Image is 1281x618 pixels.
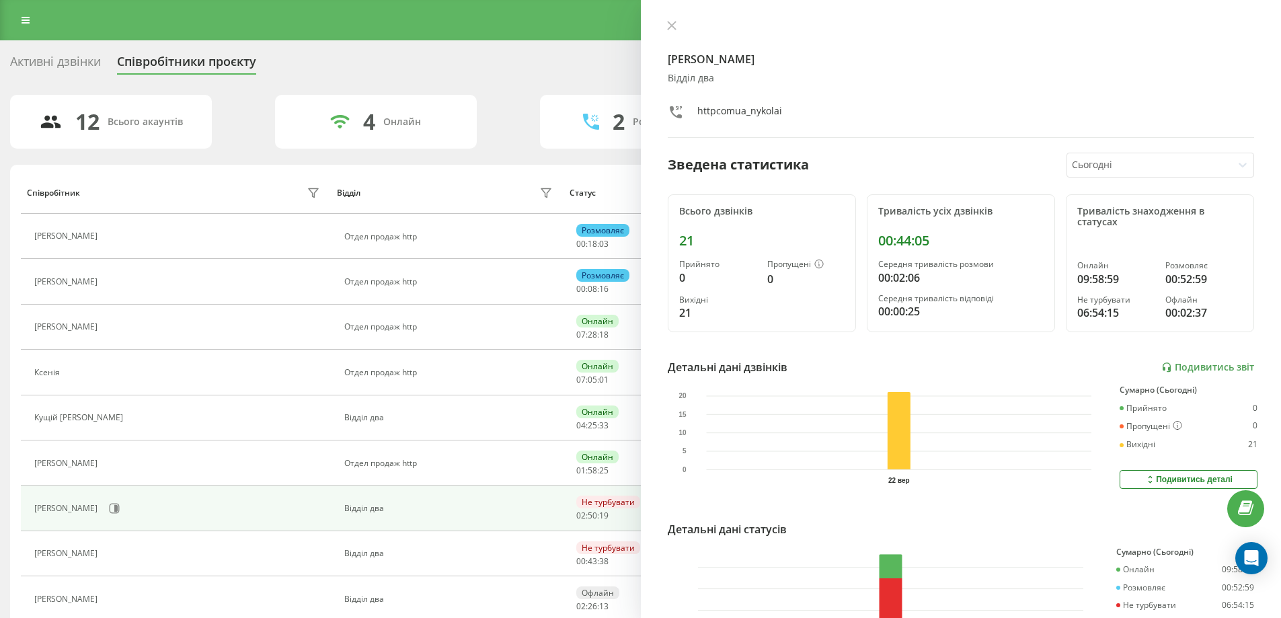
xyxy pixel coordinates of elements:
div: 00:52:59 [1222,583,1254,592]
div: : : [576,284,609,294]
span: 02 [576,510,586,521]
span: 13 [599,601,609,612]
div: : : [576,421,609,430]
text: 22 вер [888,477,910,484]
div: Онлайн [1077,261,1155,270]
div: Розмовляють [633,116,698,128]
div: 00:44:05 [878,233,1044,249]
span: 08 [588,283,597,295]
div: [PERSON_NAME] [34,504,101,513]
div: Розмовляє [1165,261,1243,270]
div: Середня тривалість розмови [878,260,1044,269]
div: Офлайн [1165,295,1243,305]
div: Співробітник [27,188,80,198]
div: 0 [1253,421,1257,432]
div: : : [576,375,609,385]
div: Середня тривалість відповіді [878,294,1044,303]
div: 12 [75,109,100,134]
div: Не турбувати [576,541,640,554]
div: Онлайн [576,360,619,373]
span: 07 [576,329,586,340]
div: Open Intercom Messenger [1235,542,1268,574]
div: 09:58:59 [1222,565,1254,574]
text: 5 [682,447,686,455]
div: Отдел продаж http [344,459,556,468]
div: Зведена статистика [668,155,809,175]
div: 00:52:59 [1165,271,1243,287]
div: Онлайн [576,315,619,327]
div: [PERSON_NAME] [34,594,101,604]
span: 01 [576,465,586,476]
span: 01 [599,374,609,385]
div: Сумарно (Сьогодні) [1120,385,1257,395]
div: Не турбувати [1077,295,1155,305]
div: 06:54:15 [1222,601,1254,610]
div: Відділ два [668,73,1255,84]
div: Відділ два [344,504,556,513]
text: 15 [678,411,687,418]
text: 0 [682,466,686,473]
div: [PERSON_NAME] [34,277,101,286]
div: Всього акаунтів [108,116,183,128]
span: 25 [599,465,609,476]
div: Відділ два [344,549,556,558]
div: Детальні дані статусів [668,521,787,537]
span: 19 [599,510,609,521]
div: Розмовляє [576,269,629,282]
div: Офлайн [576,586,619,599]
div: Прийнято [1120,403,1167,413]
div: 4 [363,109,375,134]
span: 04 [576,420,586,431]
div: 00:00:25 [878,303,1044,319]
span: 18 [588,238,597,249]
div: [PERSON_NAME] [34,549,101,558]
div: Детальні дані дзвінків [668,359,787,375]
div: : : [576,557,609,566]
div: : : [576,330,609,340]
div: Тривалість знаходження в статусах [1077,206,1243,229]
span: 26 [588,601,597,612]
div: Онлайн [383,116,421,128]
span: 43 [588,555,597,567]
div: [PERSON_NAME] [34,322,101,332]
div: Не турбувати [576,496,640,508]
div: 21 [679,305,756,321]
div: 06:54:15 [1077,305,1155,321]
div: : : [576,602,609,611]
div: Онлайн [576,405,619,418]
div: Отдел продаж http [344,322,556,332]
div: : : [576,511,609,520]
span: 33 [599,420,609,431]
span: 16 [599,283,609,295]
div: Вихідні [1120,440,1155,449]
div: Ксенія [34,368,63,377]
a: Подивитись звіт [1161,362,1254,373]
span: 02 [576,601,586,612]
div: Отдел продаж http [344,232,556,241]
div: Активні дзвінки [10,54,101,75]
span: 05 [588,374,597,385]
div: Всього дзвінків [679,206,845,217]
div: Розмовляє [1116,583,1165,592]
div: Пропущені [1120,421,1182,432]
div: Співробітники проєкту [117,54,256,75]
div: [PERSON_NAME] [34,459,101,468]
span: 25 [588,420,597,431]
div: : : [576,466,609,475]
div: 09:58:59 [1077,271,1155,287]
h4: [PERSON_NAME] [668,51,1255,67]
div: : : [576,239,609,249]
div: 0 [767,271,845,287]
div: 2 [613,109,625,134]
div: Кущій [PERSON_NAME] [34,413,126,422]
span: 38 [599,555,609,567]
span: 03 [599,238,609,249]
div: Не турбувати [1116,601,1176,610]
span: 00 [576,555,586,567]
span: 00 [576,283,586,295]
div: 00:02:37 [1165,305,1243,321]
div: Відділ два [344,413,556,422]
div: Сумарно (Сьогодні) [1116,547,1254,557]
div: Онлайн [576,451,619,463]
span: 00 [576,238,586,249]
